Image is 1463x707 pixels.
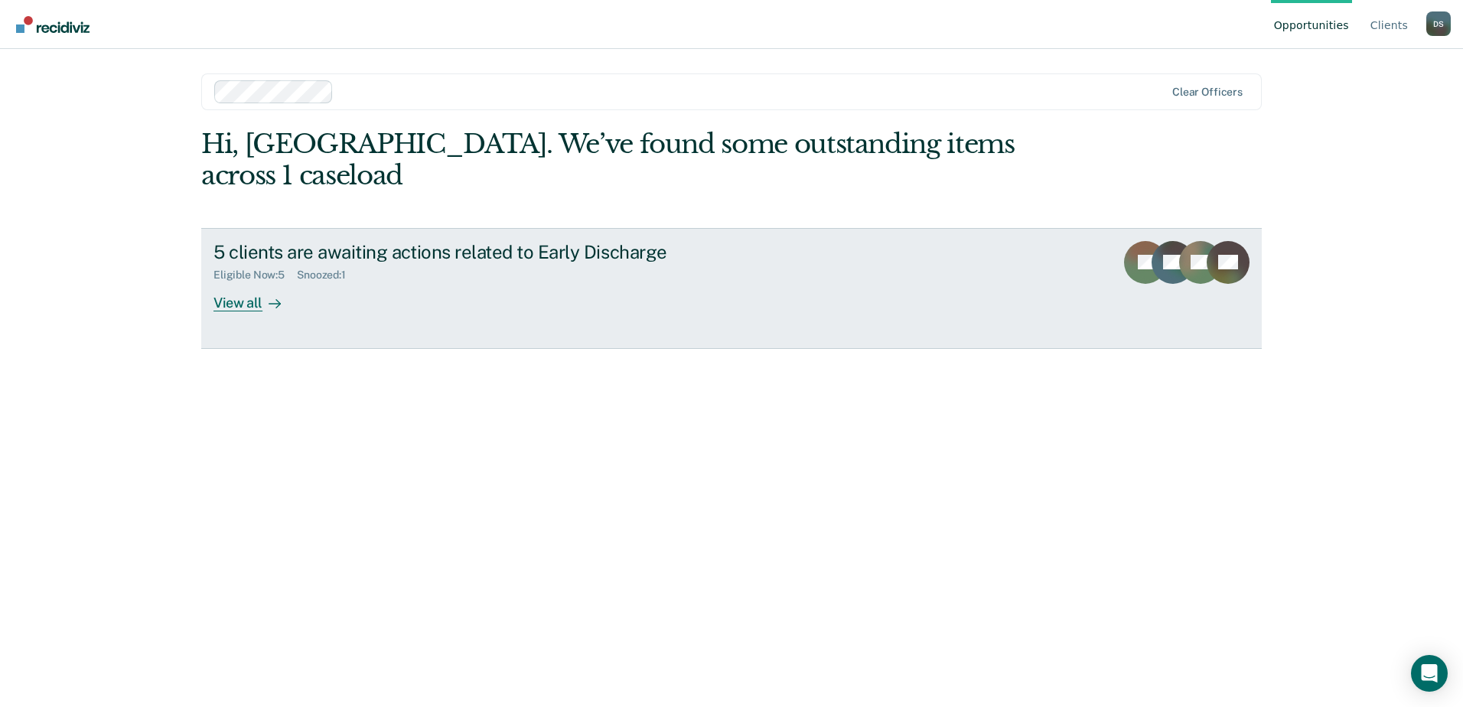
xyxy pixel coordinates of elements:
div: Eligible Now : 5 [213,269,297,282]
div: Snoozed : 1 [297,269,358,282]
div: View all [213,282,299,311]
div: 5 clients are awaiting actions related to Early Discharge [213,241,751,263]
div: Hi, [GEOGRAPHIC_DATA]. We’ve found some outstanding items across 1 caseload [201,129,1050,191]
button: Profile dropdown button [1426,11,1451,36]
img: Recidiviz [16,16,90,33]
a: 5 clients are awaiting actions related to Early DischargeEligible Now:5Snoozed:1View all [201,228,1262,349]
div: Clear officers [1172,86,1243,99]
div: D S [1426,11,1451,36]
div: Open Intercom Messenger [1411,655,1448,692]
